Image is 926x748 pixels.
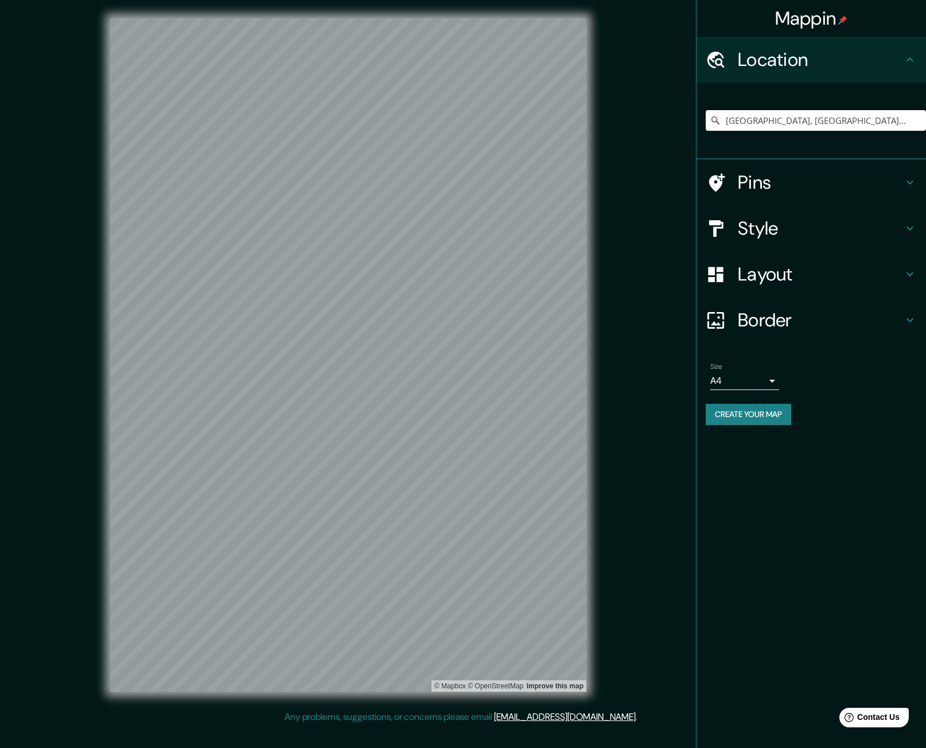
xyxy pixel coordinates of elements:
[738,48,903,71] h4: Location
[710,362,722,372] label: Size
[697,251,926,297] div: Layout
[710,372,779,390] div: A4
[697,159,926,205] div: Pins
[738,217,903,240] h4: Style
[838,15,847,25] img: pin-icon.png
[527,682,583,690] a: Map feedback
[738,309,903,332] h4: Border
[110,18,586,692] canvas: Map
[738,171,903,194] h4: Pins
[637,710,639,724] div: .
[738,263,903,286] h4: Layout
[285,710,637,724] p: Any problems, suggestions, or concerns please email .
[494,711,636,723] a: [EMAIL_ADDRESS][DOMAIN_NAME]
[697,37,926,83] div: Location
[775,7,848,30] h4: Mappin
[639,710,641,724] div: .
[706,404,791,425] button: Create your map
[434,682,466,690] a: Mapbox
[706,110,926,131] input: Pick your city or area
[468,682,523,690] a: OpenStreetMap
[697,297,926,343] div: Border
[824,703,913,735] iframe: Help widget launcher
[697,205,926,251] div: Style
